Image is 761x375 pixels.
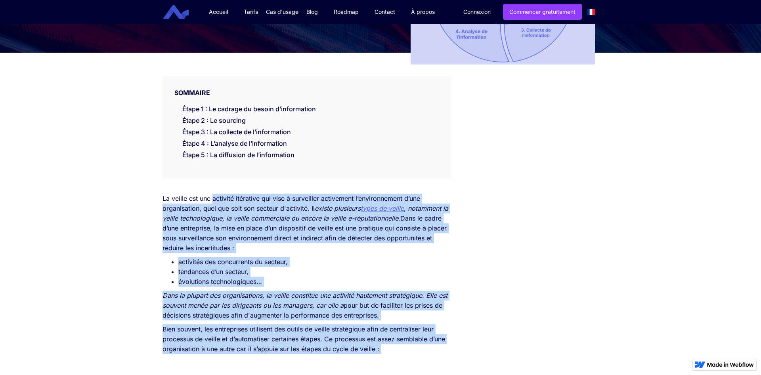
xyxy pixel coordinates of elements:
a: Étape 2 : Le sourcing [182,116,246,124]
a: Étape 3 : La collecte de l’information [182,128,291,136]
img: Made in Webflow [707,362,754,367]
div: SOMMAIRE [163,76,451,97]
p: pour but de faciliter les prises de décisions stratégiques afin d'augmenter la performance des en... [163,291,451,320]
em: existe plusieurs [315,204,361,212]
a: home [169,5,195,19]
a: Connexion [457,4,497,19]
a: Étape 5 : La diffusion de l’information [182,151,294,159]
p: ‍ [163,358,451,368]
a: Commencer gratuitement [503,4,582,20]
p: La veille est une activité itérative qui vise à surveiller activement l’environnement d’une organ... [163,194,451,253]
li: tendances d’un secteur, [178,267,451,277]
a: Étape 4 : L’analyse de l’information [182,139,287,147]
li: évolutions technologiques… [178,277,451,287]
a: types de veille [361,204,404,212]
em: , notamment la veille technologique, la veille commerciale ou encore la veille e-réputationnelle. [163,204,448,222]
li: activités des concurrents du secteur, [178,257,451,267]
div: Cas d'usage [266,8,298,16]
em: Dans la plupart des organisations, la veille constitue une activité hautement stratégique. Elle e... [163,291,447,309]
a: Étape 1 : Le cadrage du besoin d’information [182,105,316,113]
p: Bien souvent, les entreprises utilisent des outils de veille stratégique afin de centraliser leur... [163,324,451,354]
